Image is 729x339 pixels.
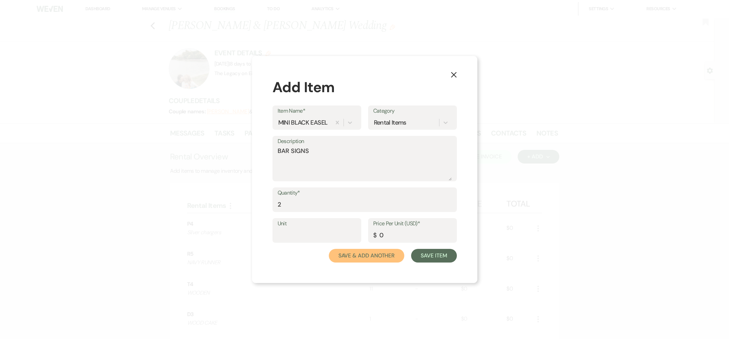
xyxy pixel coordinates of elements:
label: Category [373,106,452,116]
div: Rental Items [374,118,406,127]
label: Unit [278,219,356,229]
div: Add Item [272,76,457,98]
label: Item Name* [278,106,356,116]
button: Save & Add Another [329,249,405,263]
label: Price Per Unit (USD)* [373,219,452,229]
div: MINI BLACK EASEL [278,118,328,127]
button: Save Item [411,249,457,263]
textarea: BAR SIGNS [278,146,452,181]
div: $ [373,231,376,240]
label: Description [278,137,452,146]
label: Quantity* [278,188,452,198]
